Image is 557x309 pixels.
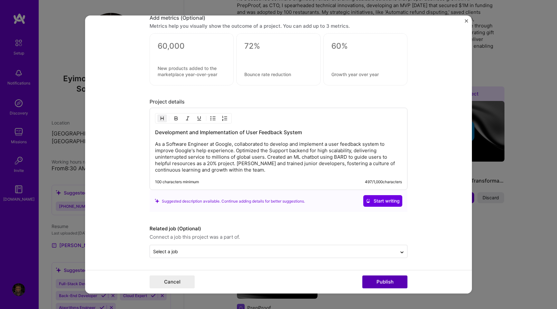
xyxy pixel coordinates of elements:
[465,19,468,26] button: Close
[155,129,402,136] h3: Development and Implementation of User Feedback System
[155,199,159,203] i: icon SuggestedTeams
[155,198,305,204] div: Suggested description available. Continue adding details for better suggestions.
[155,179,199,184] div: 100 characters minimum
[150,15,407,21] div: Add metrics (Optional)
[222,116,227,121] img: OL
[150,233,407,241] span: Connect a job this project was a part of.
[153,248,178,255] div: Select a job
[363,195,402,207] button: Start writing
[150,23,407,29] div: Metrics help you visually show the outcome of a project. You can add up to 3 metrics.
[365,179,402,184] div: 497 / 1,000 characters
[173,116,179,121] img: Bold
[155,141,402,173] p: As a Software Engineer at Google, collaborated to develop and implement a user feedback system to...
[366,198,400,204] span: Start writing
[185,116,190,121] img: Italic
[210,116,216,121] img: UL
[150,98,407,105] div: Project details
[366,199,370,203] i: icon CrystalBallWhite
[150,275,195,288] button: Cancel
[197,116,202,121] img: Underline
[160,116,165,121] img: Heading
[150,225,407,233] label: Related job (Optional)
[362,275,407,288] button: Publish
